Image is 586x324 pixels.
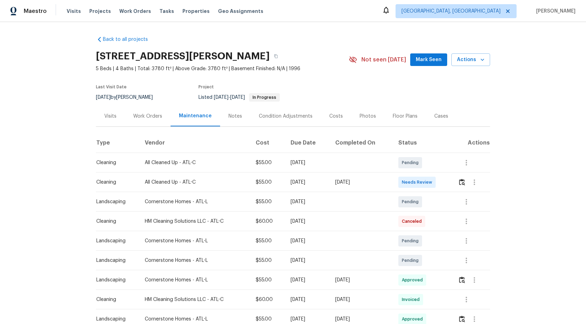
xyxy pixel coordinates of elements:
[360,113,376,120] div: Photos
[96,53,270,60] h2: [STREET_ADDRESS][PERSON_NAME]
[198,95,280,100] span: Listed
[96,198,134,205] div: Landscaping
[139,133,250,153] th: Vendor
[416,56,442,64] span: Mark Seen
[89,8,111,15] span: Projects
[159,9,174,14] span: Tasks
[533,8,576,15] span: [PERSON_NAME]
[96,277,134,283] div: Landscaping
[145,198,245,205] div: Cornerstone Homes - ATL-L
[96,316,134,323] div: Landscaping
[96,65,349,72] span: 5 Beds | 4 Baths | Total: 3780 ft² | Above Grade: 3780 ft² | Basement Finished: N/A | 1996
[291,159,324,166] div: [DATE]
[96,85,127,89] span: Last Visit Date
[24,8,47,15] span: Maestro
[330,133,393,153] th: Completed On
[133,113,162,120] div: Work Orders
[228,113,242,120] div: Notes
[285,133,330,153] th: Due Date
[459,316,465,322] img: Review Icon
[335,316,387,323] div: [DATE]
[214,95,228,100] span: [DATE]
[256,198,279,205] div: $55.00
[145,277,245,283] div: Cornerstone Homes - ATL-L
[256,179,279,186] div: $55.00
[270,50,282,62] button: Copy Address
[458,174,466,191] button: Review Icon
[402,257,421,264] span: Pending
[256,296,279,303] div: $60.00
[145,218,245,225] div: HM Cleaning Solutions LLC - ATL-C
[119,8,151,15] span: Work Orders
[329,113,343,120] div: Costs
[291,198,324,205] div: [DATE]
[145,179,245,186] div: All Cleaned Up - ATL-C
[335,277,387,283] div: [DATE]
[361,56,406,63] span: Not seen [DATE]
[96,218,134,225] div: Cleaning
[291,237,324,244] div: [DATE]
[459,179,465,185] img: Review Icon
[393,113,418,120] div: Floor Plans
[256,237,279,244] div: $55.00
[214,95,245,100] span: -
[402,277,426,283] span: Approved
[256,159,279,166] div: $55.00
[335,179,387,186] div: [DATE]
[402,198,421,205] span: Pending
[401,8,501,15] span: [GEOGRAPHIC_DATA], [GEOGRAPHIC_DATA]
[182,8,210,15] span: Properties
[402,316,426,323] span: Approved
[250,133,285,153] th: Cost
[434,113,448,120] div: Cases
[259,113,313,120] div: Condition Adjustments
[291,277,324,283] div: [DATE]
[96,95,111,100] span: [DATE]
[452,133,490,153] th: Actions
[402,296,422,303] span: Invoiced
[96,237,134,244] div: Landscaping
[179,112,212,119] div: Maintenance
[218,8,263,15] span: Geo Assignments
[96,179,134,186] div: Cleaning
[96,36,163,43] a: Back to all projects
[256,277,279,283] div: $55.00
[250,95,279,100] span: In Progress
[145,257,245,264] div: Cornerstone Homes - ATL-L
[402,218,425,225] span: Canceled
[145,237,245,244] div: Cornerstone Homes - ATL-L
[145,296,245,303] div: HM Cleaning Solutions LLC - ATL-C
[96,296,134,303] div: Cleaning
[256,257,279,264] div: $55.00
[230,95,245,100] span: [DATE]
[459,277,465,283] img: Review Icon
[96,93,161,102] div: by [PERSON_NAME]
[145,159,245,166] div: All Cleaned Up - ATL-C
[335,296,387,303] div: [DATE]
[96,133,139,153] th: Type
[67,8,81,15] span: Visits
[256,218,279,225] div: $60.00
[402,237,421,244] span: Pending
[96,257,134,264] div: Landscaping
[291,218,324,225] div: [DATE]
[256,316,279,323] div: $55.00
[198,85,214,89] span: Project
[104,113,117,120] div: Visits
[291,257,324,264] div: [DATE]
[410,53,447,66] button: Mark Seen
[291,316,324,323] div: [DATE]
[458,272,466,288] button: Review Icon
[96,159,134,166] div: Cleaning
[145,316,245,323] div: Cornerstone Homes - ATL-L
[393,133,452,153] th: Status
[291,179,324,186] div: [DATE]
[457,56,484,64] span: Actions
[291,296,324,303] div: [DATE]
[402,179,435,186] span: Needs Review
[451,53,490,66] button: Actions
[402,159,421,166] span: Pending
